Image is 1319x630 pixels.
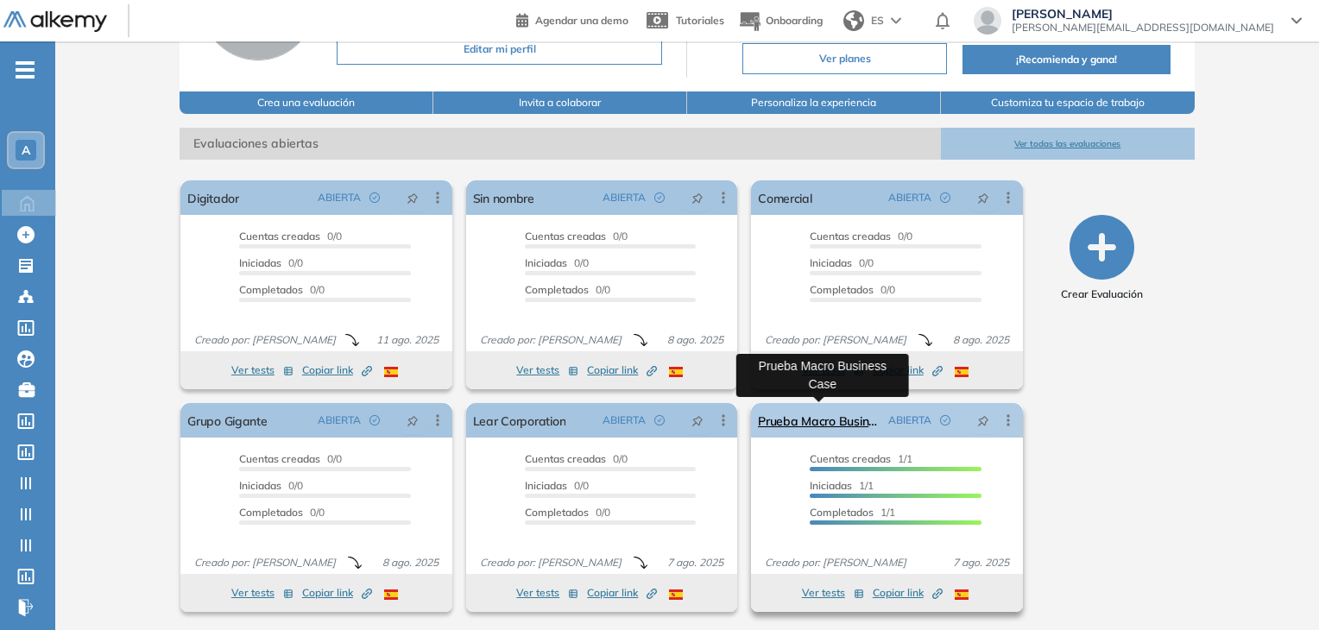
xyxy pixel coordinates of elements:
[407,413,419,427] span: pushpin
[810,256,852,269] span: Iniciadas
[660,555,730,570] span: 7 ago. 2025
[302,583,372,603] button: Copiar link
[955,589,969,600] img: ESP
[587,585,657,601] span: Copiar link
[239,479,281,492] span: Iniciadas
[676,14,724,27] span: Tutoriales
[736,354,909,397] div: Prueba Macro Business Case
[687,91,941,114] button: Personaliza la experiencia
[1061,287,1143,302] span: Crear Evaluación
[742,43,947,74] button: Ver planes
[660,332,730,348] span: 8 ago. 2025
[603,190,646,205] span: ABIERTA
[180,128,941,160] span: Evaluaciones abiertas
[525,452,628,465] span: 0/0
[180,91,433,114] button: Crea una evaluación
[473,180,534,215] a: Sin nombre
[810,283,895,296] span: 0/0
[810,506,895,519] span: 1/1
[758,403,880,438] a: Prueba Macro Business Case
[318,413,361,428] span: ABIERTA
[810,256,874,269] span: 0/0
[810,230,891,243] span: Cuentas creadas
[758,180,812,215] a: Comercial
[318,190,361,205] span: ABIERTA
[1061,215,1143,302] button: Crear Evaluación
[187,332,343,348] span: Creado por: [PERSON_NAME]
[407,191,419,205] span: pushpin
[525,256,567,269] span: Iniciadas
[239,452,342,465] span: 0/0
[239,230,320,243] span: Cuentas creadas
[678,184,716,211] button: pushpin
[433,91,687,114] button: Invita a colaborar
[473,332,628,348] span: Creado por: [PERSON_NAME]
[810,479,874,492] span: 1/1
[654,192,665,203] span: check-circle
[302,360,372,381] button: Copiar link
[239,256,303,269] span: 0/0
[384,589,398,600] img: ESP
[525,452,606,465] span: Cuentas creadas
[946,332,1016,348] span: 8 ago. 2025
[473,555,628,570] span: Creado por: [PERSON_NAME]
[525,283,589,296] span: Completados
[239,230,342,243] span: 0/0
[525,230,628,243] span: 0/0
[977,191,989,205] span: pushpin
[516,583,578,603] button: Ver tests
[810,230,912,243] span: 0/0
[231,360,293,381] button: Ver tests
[369,415,380,425] span: check-circle
[669,589,683,600] img: ESP
[239,256,281,269] span: Iniciadas
[525,256,589,269] span: 0/0
[525,283,610,296] span: 0/0
[302,585,372,601] span: Copiar link
[369,332,445,348] span: 11 ago. 2025
[802,583,864,603] button: Ver tests
[888,413,931,428] span: ABIERTA
[766,14,823,27] span: Onboarding
[810,452,912,465] span: 1/1
[525,230,606,243] span: Cuentas creadas
[516,9,628,29] a: Agendar una demo
[525,506,589,519] span: Completados
[758,555,913,570] span: Creado por: [PERSON_NAME]
[810,479,852,492] span: Iniciadas
[16,68,35,72] i: -
[654,415,665,425] span: check-circle
[873,585,943,601] span: Copiar link
[946,555,1016,570] span: 7 ago. 2025
[187,180,239,215] a: Digitador
[888,190,931,205] span: ABIERTA
[369,192,380,203] span: check-circle
[587,360,657,381] button: Copiar link
[691,191,704,205] span: pushpin
[941,91,1195,114] button: Customiza tu espacio de trabajo
[977,413,989,427] span: pushpin
[394,406,432,434] button: pushpin
[891,17,901,24] img: arrow
[516,360,578,381] button: Ver tests
[738,3,823,40] button: Onboarding
[187,555,343,570] span: Creado por: [PERSON_NAME]
[239,283,303,296] span: Completados
[955,367,969,377] img: ESP
[239,479,303,492] span: 0/0
[587,362,657,378] span: Copiar link
[873,583,943,603] button: Copiar link
[239,506,303,519] span: Completados
[810,506,874,519] span: Completados
[810,283,874,296] span: Completados
[691,413,704,427] span: pushpin
[603,413,646,428] span: ABIERTA
[231,583,293,603] button: Ver tests
[871,13,884,28] span: ES
[962,45,1170,74] button: ¡Recomienda y gana!
[1009,431,1319,630] iframe: Chat Widget
[964,184,1002,211] button: pushpin
[473,403,566,438] a: Lear Corporation
[239,452,320,465] span: Cuentas creadas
